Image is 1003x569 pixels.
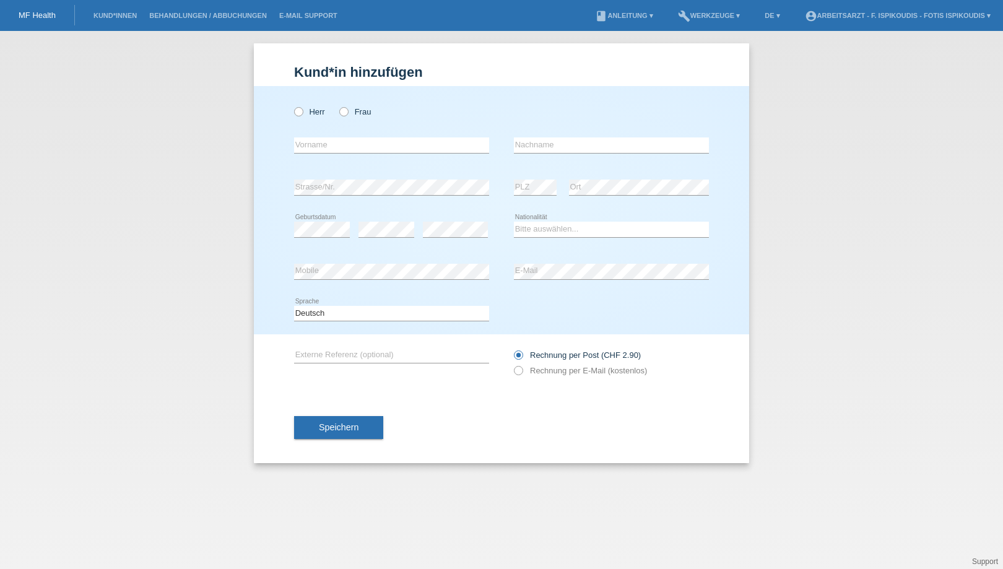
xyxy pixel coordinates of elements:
i: account_circle [805,10,817,22]
input: Rechnung per Post (CHF 2.90) [514,350,522,366]
a: buildWerkzeuge ▾ [672,12,747,19]
label: Rechnung per Post (CHF 2.90) [514,350,641,360]
input: Frau [339,107,347,115]
a: Behandlungen / Abbuchungen [143,12,273,19]
a: bookAnleitung ▾ [589,12,659,19]
button: Speichern [294,416,383,440]
label: Frau [339,107,371,116]
a: DE ▾ [758,12,786,19]
span: Speichern [319,422,358,432]
a: Support [972,557,998,566]
i: book [595,10,607,22]
a: account_circleArbeitsarzt - F. Ispikoudis - Fotis Ispikoudis ▾ [799,12,997,19]
a: Kund*innen [87,12,143,19]
label: Herr [294,107,325,116]
label: Rechnung per E-Mail (kostenlos) [514,366,647,375]
input: Herr [294,107,302,115]
h1: Kund*in hinzufügen [294,64,709,80]
a: E-Mail Support [273,12,344,19]
input: Rechnung per E-Mail (kostenlos) [514,366,522,381]
a: MF Health [19,11,56,20]
i: build [678,10,690,22]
